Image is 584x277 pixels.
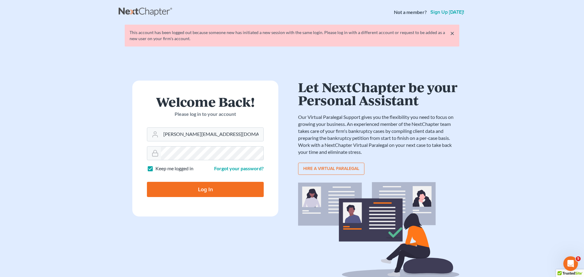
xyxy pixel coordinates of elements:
strong: Not a member? [394,9,427,16]
a: × [450,29,454,37]
a: Forgot your password? [214,165,264,171]
span: 5 [576,256,581,261]
label: Keep me logged in [155,165,193,172]
input: Email Address [161,128,263,141]
a: Hire a virtual paralegal [298,163,364,175]
p: Please log in to your account [147,111,264,118]
a: Sign up [DATE]! [429,10,465,15]
h1: Welcome Back! [147,95,264,108]
input: Log In [147,182,264,197]
div: This account has been logged out because someone new has initiated a new session with the same lo... [130,29,454,42]
iframe: Intercom live chat [563,256,578,271]
h1: Let NextChapter be your Personal Assistant [298,81,459,106]
p: Our Virtual Paralegal Support gives you the flexibility you need to focus on growing your busines... [298,114,459,155]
